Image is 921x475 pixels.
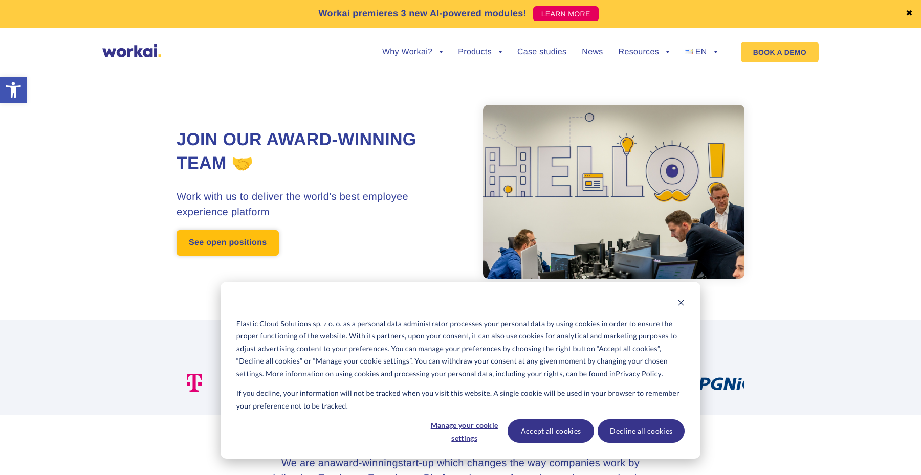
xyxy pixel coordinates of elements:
[221,282,700,459] div: Cookie banner
[906,10,913,18] a: ✖
[458,48,502,56] a: Products
[582,48,603,56] a: News
[330,458,398,469] i: award-winning
[236,387,685,412] p: If you decline, your information will not be tracked when you visit this website. A single cookie...
[619,48,669,56] a: Resources
[741,42,819,62] a: BOOK A DEMO
[177,343,744,355] h2: Workai supports the most innovative enterprises
[695,48,707,56] span: EN
[177,189,461,220] h3: Work with us to deliver the world’s best employee experience platform
[425,419,504,443] button: Manage your cookie settings
[177,230,279,256] a: See open positions
[382,48,443,56] a: Why Workai?
[533,6,599,21] a: LEARN MORE
[177,128,461,175] h1: Join our award-winning team 🤝
[236,318,685,380] p: Elastic Cloud Solutions sp. z o. o. as a personal data administrator processes your personal data...
[598,419,685,443] button: Decline all cookies
[677,298,685,310] button: Dismiss cookie banner
[517,48,566,56] a: Case studies
[508,419,595,443] button: Accept all cookies
[616,368,662,380] a: Privacy Policy
[318,7,527,20] p: Workai premieres 3 new AI-powered modules!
